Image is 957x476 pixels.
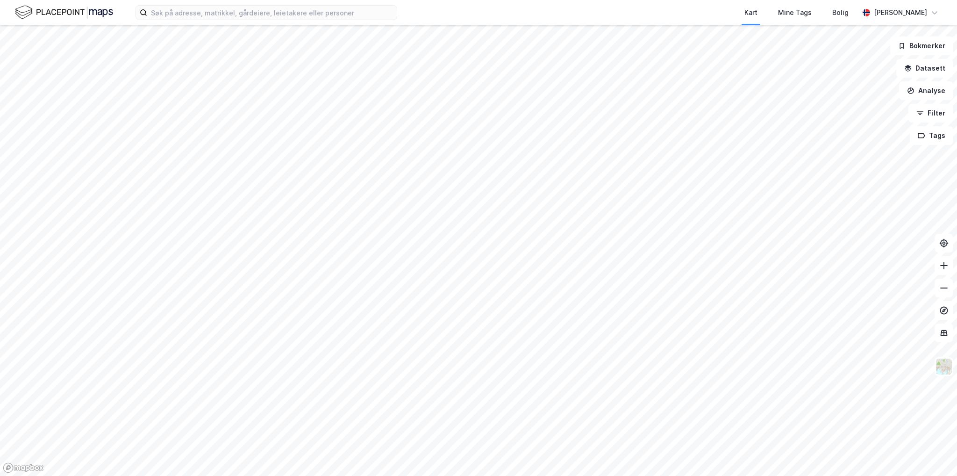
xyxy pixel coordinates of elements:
[147,6,397,20] input: Søk på adresse, matrikkel, gårdeiere, leietakere eller personer
[15,4,113,21] img: logo.f888ab2527a4732fd821a326f86c7f29.svg
[778,7,812,18] div: Mine Tags
[874,7,927,18] div: [PERSON_NAME]
[832,7,849,18] div: Bolig
[744,7,757,18] div: Kart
